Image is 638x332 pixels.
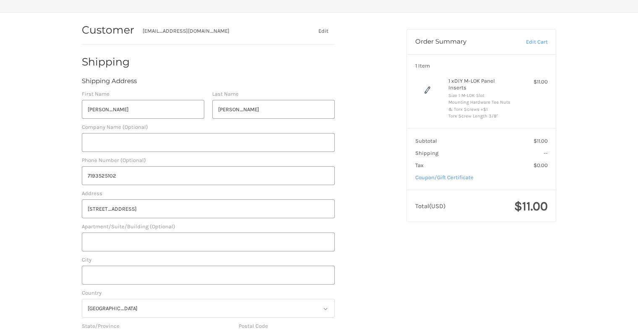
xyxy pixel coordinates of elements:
[415,202,445,210] span: Total (USD)
[415,150,438,156] span: Shipping
[448,113,513,120] li: Torx Screw Length 3/8"
[415,63,548,69] h3: 1 Item
[122,124,148,130] small: (Optional)
[82,123,335,131] label: Company Name
[82,189,335,198] label: Address
[239,322,335,330] label: Postal Code
[508,38,547,46] a: Edit Cart
[514,199,548,214] span: $11.00
[82,156,335,165] label: Phone Number
[82,256,335,264] label: City
[534,138,548,144] span: $11.00
[82,322,230,330] label: State/Province
[82,289,335,297] label: Country
[415,174,474,180] a: Coupon/Gift Certificate
[82,76,137,90] legend: Shipping Address
[448,99,513,113] li: Mounting Hardware Tee Nuts & Torx Screws +$1
[415,138,437,144] span: Subtotal
[415,38,508,46] h3: Order Summary
[448,78,513,91] h4: 1 x DIY M-LOK Panel Inserts
[448,92,513,99] li: Size 1 M-LOK Slot
[312,25,335,37] button: Edit
[515,78,548,86] div: $11.00
[143,27,296,35] div: [EMAIL_ADDRESS][DOMAIN_NAME]
[150,223,175,230] small: (Optional)
[82,24,134,37] h2: Customer
[82,90,204,98] label: First Name
[82,55,131,68] h2: Shipping
[82,222,335,231] label: Apartment/Suite/Building
[415,162,424,168] span: Tax
[212,90,335,98] label: Last Name
[534,162,548,168] span: $0.00
[120,157,146,163] small: (Optional)
[544,150,548,156] span: --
